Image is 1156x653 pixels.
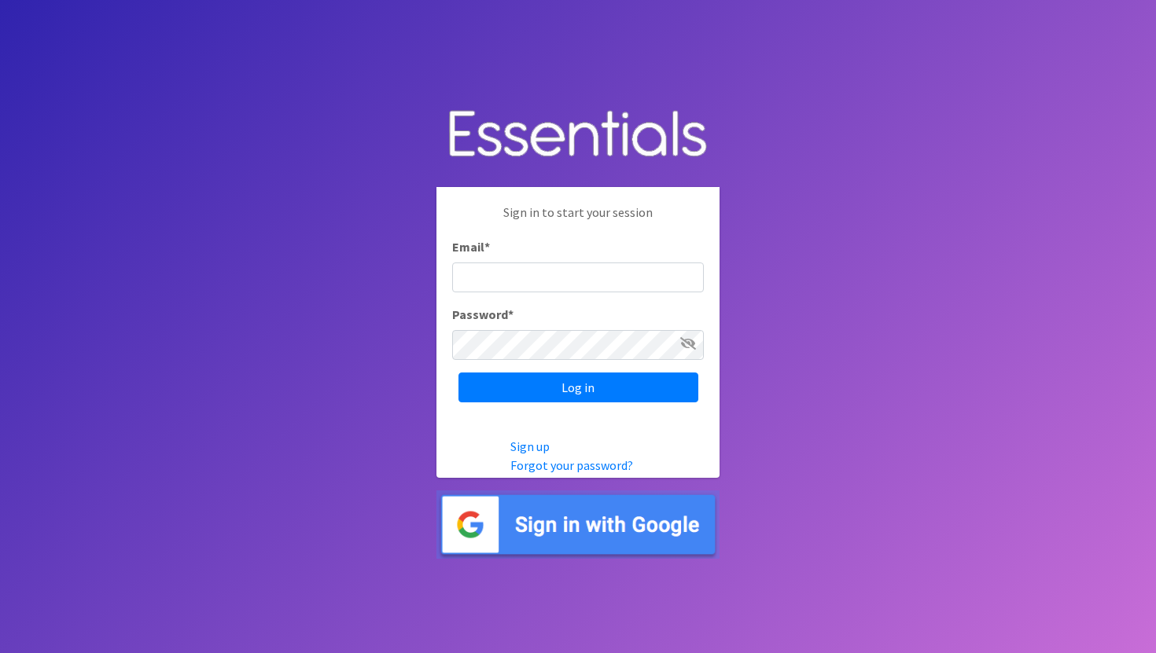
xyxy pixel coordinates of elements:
[458,372,698,402] input: Log in
[452,237,490,256] label: Email
[508,306,514,322] abbr: required
[436,490,720,559] img: Sign in with Google
[452,305,514,324] label: Password
[436,94,720,175] img: Human Essentials
[510,438,550,454] a: Sign up
[510,457,633,473] a: Forgot your password?
[484,239,490,255] abbr: required
[452,203,704,237] p: Sign in to start your session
